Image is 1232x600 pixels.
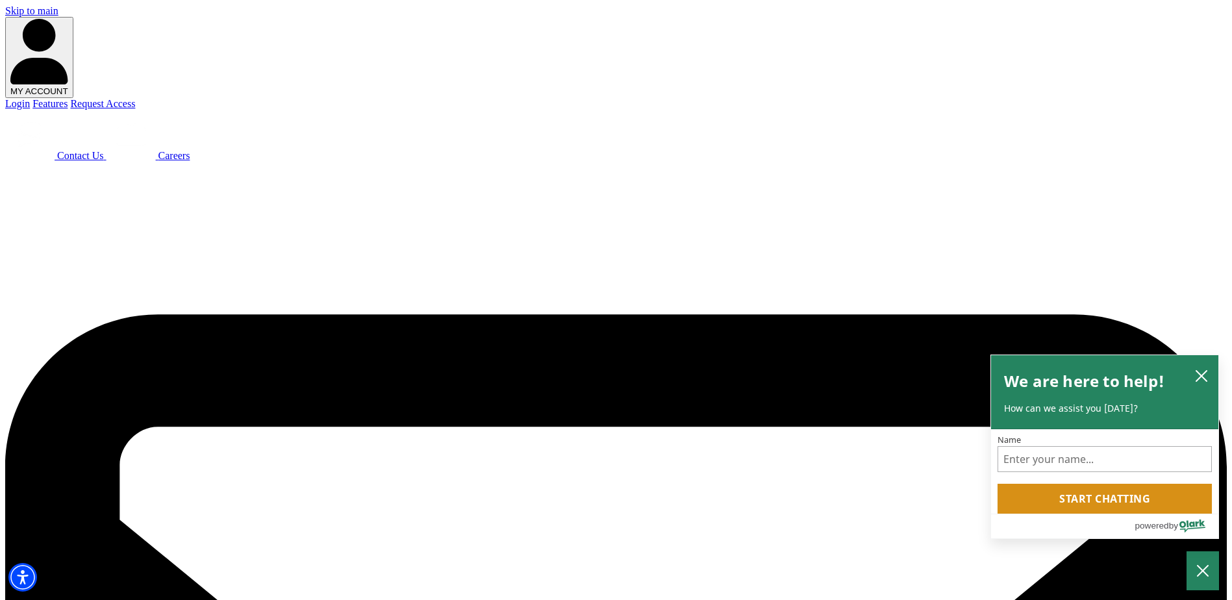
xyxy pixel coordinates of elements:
a: Request Access [70,98,135,109]
button: Close Chatbox [1187,551,1219,590]
button: close chatbox [1191,366,1212,386]
h2: We are here to help! [1004,368,1164,394]
a: Login - open in a new tab [5,98,30,109]
button: Start chatting [998,484,1212,514]
input: Name [998,446,1212,472]
div: Accessibility Menu [8,563,37,592]
p: How can we assist you [DATE]? [1004,402,1205,415]
a: Powered by Olark [1135,514,1218,538]
a: Skip to main [5,5,58,16]
button: MY ACCOUNT [5,17,73,98]
a: Features [32,98,68,109]
label: Name [998,436,1212,444]
a: Beacon Funding Careers Careers - open in a new tab [107,150,190,161]
a: Contact Us [5,150,107,161]
img: Beacon Funding Careers [107,110,156,159]
img: Beacon Funding chat [5,110,55,159]
span: Contact Us [57,150,104,161]
span: by [1169,518,1178,534]
div: olark chatbox [990,355,1219,539]
span: Careers [158,150,190,161]
span: powered [1135,518,1168,534]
